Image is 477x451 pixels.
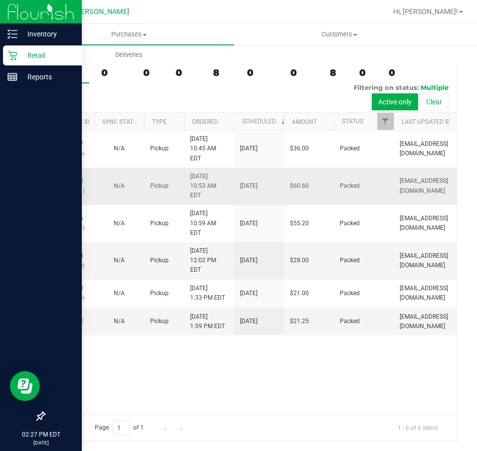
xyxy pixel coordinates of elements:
a: Type [152,118,167,125]
div: 0 [101,67,131,78]
span: Pickup [150,317,169,326]
span: Not Applicable [114,220,125,227]
span: Page of 1 [86,420,152,436]
span: Pickup [150,219,169,228]
a: Status [342,118,363,125]
span: [DATE] [240,144,257,153]
span: Packed [340,144,360,153]
span: Hi, [PERSON_NAME]! [393,7,458,15]
span: Packed [340,317,360,326]
span: Pickup [150,181,169,191]
button: N/A [114,256,125,265]
span: $60.60 [290,181,309,191]
a: Scheduled [242,118,287,125]
button: Clear [420,93,449,110]
a: Filter [377,113,394,130]
p: [DATE] [4,439,77,447]
span: Packed [340,181,360,191]
span: Not Applicable [114,318,125,325]
span: Not Applicable [114,182,125,189]
span: Pickup [150,256,169,265]
span: [DATE] 1:33 PM EDT [190,284,225,303]
span: [DATE] [240,289,257,298]
div: 8 [330,67,347,78]
button: Active only [372,93,418,110]
a: Ordered [192,118,218,125]
span: Not Applicable [114,145,125,152]
span: $36.00 [290,144,309,153]
input: 1 [112,420,130,436]
p: Retail [17,49,77,61]
div: 0 [176,67,201,78]
a: Sync Status [102,118,141,125]
inline-svg: Inventory [7,29,17,39]
span: [DATE] 1:59 PM EDT [190,312,225,331]
inline-svg: Retail [7,50,17,60]
div: 0 [389,67,426,78]
div: 0 [290,67,318,78]
inline-svg: Reports [7,72,17,82]
span: Customers [235,30,444,39]
button: N/A [114,219,125,228]
span: $21.00 [290,289,309,298]
a: Purchases [24,24,234,45]
span: [DATE] [240,256,257,265]
button: N/A [114,144,125,153]
a: Amount [292,118,317,125]
button: N/A [114,181,125,191]
span: Packed [340,256,360,265]
div: 0 [143,67,164,78]
a: Deliveries [24,44,234,65]
span: [DATE] [240,181,257,191]
span: Pickup [150,289,169,298]
div: 8 [213,67,235,78]
span: $55.20 [290,219,309,228]
span: Not Applicable [114,257,125,264]
span: 1 - 6 of 6 items [390,420,446,435]
p: 02:27 PM EDT [4,430,77,439]
span: Not Applicable [114,290,125,297]
div: 0 [247,67,278,78]
span: Packed [340,289,360,298]
span: Pickup [150,144,169,153]
span: Multiple [421,83,449,91]
p: Inventory [17,28,77,40]
span: [DATE] 10:59 AM EDT [190,209,228,238]
button: N/A [114,317,125,326]
iframe: Resource center [10,371,40,401]
a: Last Updated By [402,118,452,125]
span: [DATE] [240,219,257,228]
span: [DATE] 10:53 AM EDT [190,172,228,201]
span: Packed [340,219,360,228]
div: 0 [359,67,377,78]
span: [DATE] 10:45 AM EDT [190,134,228,163]
a: Customers [234,24,444,45]
span: $21.25 [290,317,309,326]
span: Filtering on status: [354,83,419,91]
span: [DATE] 12:02 PM EDT [190,246,228,275]
span: [PERSON_NAME] [74,7,129,16]
span: [DATE] [240,317,257,326]
span: $28.00 [290,256,309,265]
span: Purchases [24,30,234,39]
button: N/A [114,289,125,298]
span: Deliveries [102,50,156,59]
p: Reports [17,71,77,83]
